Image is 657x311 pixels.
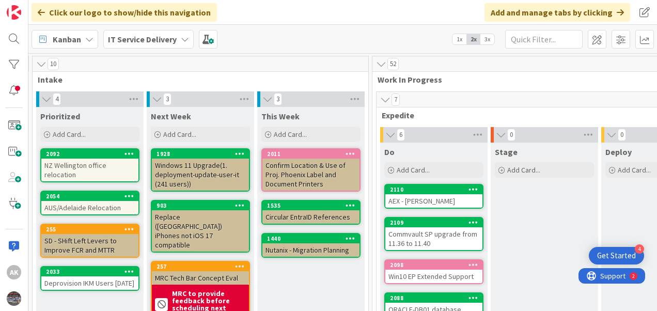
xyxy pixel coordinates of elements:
[157,150,249,158] div: 1928
[505,30,583,49] input: Quick Filter...
[390,186,482,193] div: 2110
[385,185,482,194] div: 2110
[152,210,249,252] div: Replace ([GEOGRAPHIC_DATA]) iPhones not iOS 17 compatible
[152,201,249,210] div: 903
[152,149,249,191] div: 1928Windows 11 Upgrade(1. deployment-update-user-it (241 users))
[385,218,482,227] div: 2109
[22,2,47,14] span: Support
[507,129,515,141] span: 0
[262,149,359,191] div: 2011Confirm Location & Use of Proj. Phoenix Label and Document Printers
[597,251,636,261] div: Get Started
[40,111,80,121] span: Prioritized
[480,34,494,44] span: 3x
[618,129,626,141] span: 0
[46,150,138,158] div: 2092
[157,202,249,209] div: 903
[385,194,482,208] div: AEX - [PERSON_NAME]
[452,34,466,44] span: 1x
[387,58,399,70] span: 52
[7,5,21,20] img: Visit kanbanzone.com
[7,291,21,306] img: avatar
[41,267,138,276] div: 2033
[163,93,171,105] span: 3
[53,33,81,45] span: Kanban
[385,270,482,283] div: Win10 EP Extended Support
[46,193,138,200] div: 2054
[41,201,138,214] div: AUS/Adelaide Relocation
[38,74,355,85] span: Intake
[385,185,482,208] div: 2110AEX - [PERSON_NAME]
[152,262,249,285] div: 257MRC Tech Bar Concept Eval
[262,210,359,224] div: Circular EntraID References
[41,192,138,201] div: 2054
[54,4,56,12] div: 2
[605,147,632,157] span: Deploy
[484,3,630,22] div: Add and manage tabs by clicking
[32,3,217,22] div: Click our logo to show/hide this navigation
[262,243,359,257] div: Nutanix - Migration Planning
[385,260,482,270] div: 2098
[46,226,138,233] div: 255
[262,159,359,191] div: Confirm Location & Use of Proj. Phoenix Label and Document Printers
[163,130,196,139] span: Add Card...
[152,149,249,159] div: 1928
[152,159,249,191] div: Windows 11 Upgrade(1. deployment-update-user-it (241 users))
[41,267,138,290] div: 2033Deprovision IKM Users [DATE]
[41,149,138,159] div: 2092
[384,147,395,157] span: Do
[390,294,482,302] div: 2088
[151,111,191,121] span: Next Week
[262,234,359,257] div: 1440Nutanix - Migration Planning
[507,165,540,175] span: Add Card...
[274,93,282,105] span: 3
[262,234,359,243] div: 1440
[7,265,21,279] div: Ak
[262,201,359,224] div: 1535Circular EntraID References
[392,94,400,106] span: 7
[261,111,300,121] span: This Week
[466,34,480,44] span: 2x
[589,247,644,265] div: Open Get Started checklist, remaining modules: 4
[53,93,61,105] span: 4
[41,225,138,234] div: 255
[41,159,138,181] div: NZ Wellington office relocation
[495,147,518,157] span: Stage
[385,260,482,283] div: 2098Win10 EP Extended Support
[618,165,651,175] span: Add Card...
[385,293,482,303] div: 2088
[48,58,59,70] span: 10
[385,227,482,250] div: Commvault SP upgrade from 11.36 to 11.40
[53,130,86,139] span: Add Card...
[41,234,138,257] div: SD - SHift Left Levers to Improve FCR and MTTR
[41,192,138,214] div: 2054AUS/Adelaide Relocation
[108,34,177,44] b: IT Service Delivery
[41,225,138,257] div: 255SD - SHift Left Levers to Improve FCR and MTTR
[274,130,307,139] span: Add Card...
[267,202,359,209] div: 1535
[152,271,249,285] div: MRC Tech Bar Concept Eval
[41,276,138,290] div: Deprovision IKM Users [DATE]
[262,149,359,159] div: 2011
[157,263,249,270] div: 257
[267,235,359,242] div: 1440
[262,201,359,210] div: 1535
[152,201,249,252] div: 903Replace ([GEOGRAPHIC_DATA]) iPhones not iOS 17 compatible
[267,150,359,158] div: 2011
[635,244,644,254] div: 4
[390,219,482,226] div: 2109
[41,149,138,181] div: 2092NZ Wellington office relocation
[46,268,138,275] div: 2033
[397,129,405,141] span: 6
[385,218,482,250] div: 2109Commvault SP upgrade from 11.36 to 11.40
[390,261,482,269] div: 2098
[397,165,430,175] span: Add Card...
[152,262,249,271] div: 257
